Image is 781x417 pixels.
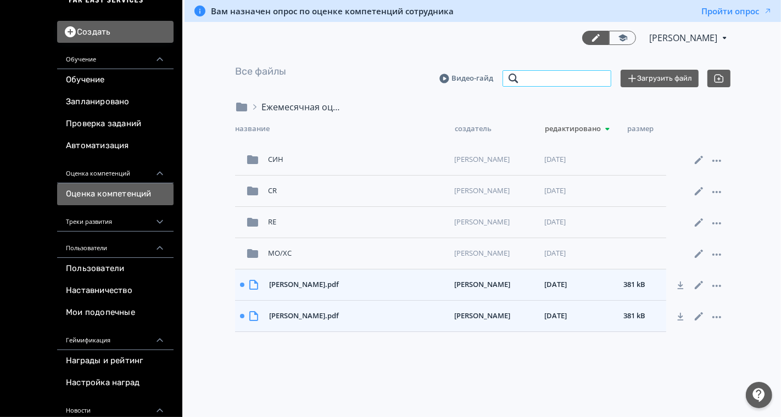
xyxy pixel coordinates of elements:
[621,70,699,87] button: Загрузить файл
[248,100,344,114] div: Ежемесячная оценка для директора магазина
[701,5,772,16] button: Пройти опрос
[265,306,450,326] div: Колесник Анна.pdf
[450,212,540,232] div: [PERSON_NAME]
[235,301,666,332] div: [PERSON_NAME].pdf[PERSON_NAME][DATE]381 kB
[57,69,174,91] a: Обучение
[57,135,174,157] a: Автоматизация
[619,306,666,326] div: 381 kB
[57,91,174,113] a: Запланировано
[455,122,545,136] div: Создатель
[261,100,344,114] div: Ежемесячная оценка для директора магазина
[264,244,450,263] div: MO/XC
[264,150,450,170] div: СИН
[450,306,540,326] div: [PERSON_NAME]
[57,21,174,43] button: Создать
[619,275,666,295] div: 381 kB
[450,244,540,263] div: [PERSON_NAME]
[235,269,666,301] div: [PERSON_NAME].pdf[PERSON_NAME][DATE]381 kB
[57,324,174,350] div: Геймификация
[544,217,566,228] span: [DATE]
[544,248,566,259] span: [DATE]
[544,279,567,290] span: [DATE]
[57,302,174,324] a: Мои подопечные
[57,258,174,280] a: Пользователи
[235,207,666,238] div: RE[PERSON_NAME][DATE]
[57,205,174,232] div: Треки развития
[544,185,566,196] span: [DATE]
[235,65,286,77] a: Все файлы
[264,181,450,201] div: CR
[57,43,174,69] div: Обучение
[57,280,174,302] a: Наставничество
[57,350,174,372] a: Награды и рейтинг
[57,372,174,394] a: Настройка наград
[265,275,450,295] div: Колесник Анна.pdf
[235,122,455,136] div: Название
[264,212,450,232] div: RE
[544,311,567,322] span: [DATE]
[450,181,540,201] div: [PERSON_NAME]
[57,183,174,205] a: Оценка компетенций
[235,176,666,207] div: CR[PERSON_NAME][DATE]
[450,150,540,170] div: [PERSON_NAME]
[439,73,493,84] a: Видео-гайд
[235,238,666,269] div: MO/XC[PERSON_NAME][DATE]
[450,275,540,295] div: [PERSON_NAME]
[649,31,719,44] span: Светлана Илюхина
[609,31,636,45] a: Переключиться в режим ученика
[544,154,566,165] span: [DATE]
[235,144,666,176] div: СИН[PERSON_NAME][DATE]
[627,122,671,136] div: Размер
[57,157,174,183] div: Оценка компетенций
[211,5,454,16] span: Вам назначен опрос по оценке компетенций сотрудника
[57,232,174,258] div: Пользователи
[57,113,174,135] a: Проверка заданий
[545,122,627,136] div: Редактировано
